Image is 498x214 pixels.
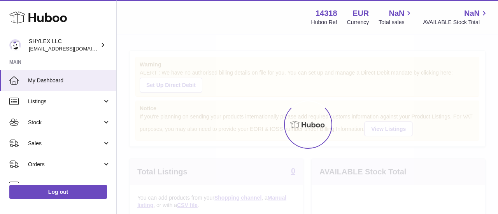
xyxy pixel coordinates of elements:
strong: 14318 [316,8,337,19]
span: Listings [28,98,102,105]
span: My Dashboard [28,77,110,84]
span: Usage [28,182,110,189]
span: Total sales [379,19,413,26]
div: Currency [347,19,369,26]
a: NaN Total sales [379,8,413,26]
div: SHYLEX LLC [29,38,99,52]
span: [EMAIL_ADDRESS][DOMAIN_NAME] [29,45,114,52]
div: Huboo Ref [311,19,337,26]
span: Stock [28,119,102,126]
span: Sales [28,140,102,147]
img: internalAdmin-14318@internal.huboo.com [9,39,21,51]
span: AVAILABLE Stock Total [423,19,489,26]
span: Orders [28,161,102,168]
a: Log out [9,185,107,199]
span: NaN [389,8,404,19]
strong: EUR [352,8,369,19]
a: NaN AVAILABLE Stock Total [423,8,489,26]
span: NaN [464,8,480,19]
